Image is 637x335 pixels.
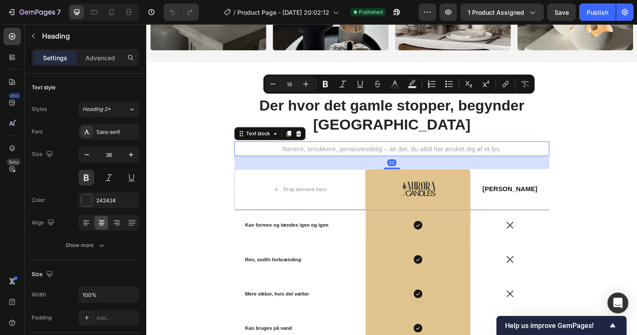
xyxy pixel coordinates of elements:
div: Padding [32,314,52,322]
div: 32 [256,143,265,150]
div: Width [32,291,46,299]
div: Font [32,128,43,136]
span: Product Page - [DATE] 20:02:12 [237,8,329,17]
p: Advanced [85,53,115,62]
button: 7 [3,3,65,21]
span: Kan formes og tændes igen og igen [105,210,193,216]
p: Settings [43,53,67,62]
div: Align [32,217,56,229]
input: Auto [79,287,139,302]
p: 7 [57,7,61,17]
span: Published [359,8,383,16]
div: Publish [587,8,608,17]
img: gempages_585437763273228983-95cf77ce-d7c6-4e2e-a516-d55f53e44aac.png [268,165,309,185]
div: 450 [8,92,21,99]
div: Undo/Redo [164,3,199,21]
div: Editor contextual toolbar [263,75,535,94]
button: Show survey - Help us improve GemPages! [505,320,618,331]
div: Sans-serif [96,128,137,136]
span: Help us improve GemPages! [505,322,607,330]
button: Save [547,3,576,21]
div: Add... [96,314,137,322]
div: Open Intercom Messenger [607,293,628,313]
iframe: Design area [146,24,637,335]
span: Mere sikker, hvis det vælter [105,283,173,289]
span: Kan bruges på vand [105,319,154,325]
div: Drop element here [145,172,191,179]
div: Size [32,149,55,160]
div: Show more [66,241,106,250]
div: Styles [32,105,47,113]
button: Publish [579,3,616,21]
p: [PERSON_NAME] [345,171,427,180]
span: Heading 2* [82,105,111,113]
button: 1 product assigned [460,3,544,21]
span: / [233,8,236,17]
div: Beta [7,159,21,166]
span: 1 product assigned [468,8,524,17]
div: Color [32,196,45,204]
button: Heading 2* [79,101,139,117]
p: Heading [42,31,136,41]
div: Size [32,269,55,280]
span: Ren, sodfri forbrænding [105,247,164,253]
div: 242424 [96,197,137,205]
button: Show more [32,237,139,253]
span: Save [555,9,569,16]
div: Text style [32,84,56,91]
